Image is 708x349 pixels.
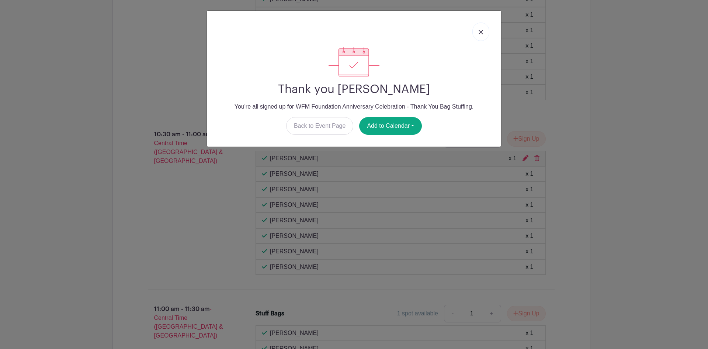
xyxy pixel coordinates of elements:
img: close_button-5f87c8562297e5c2d7936805f587ecaba9071eb48480494691a3f1689db116b3.svg [479,30,483,34]
a: Back to Event Page [286,117,354,135]
h2: Thank you [PERSON_NAME] [213,82,495,96]
p: You're all signed up for WFM Foundation Anniversary Celebration - Thank You Bag Stuffing. [213,102,495,111]
button: Add to Calendar [359,117,422,135]
img: signup_complete-c468d5dda3e2740ee63a24cb0ba0d3ce5d8a4ecd24259e683200fb1569d990c8.svg [329,47,379,76]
